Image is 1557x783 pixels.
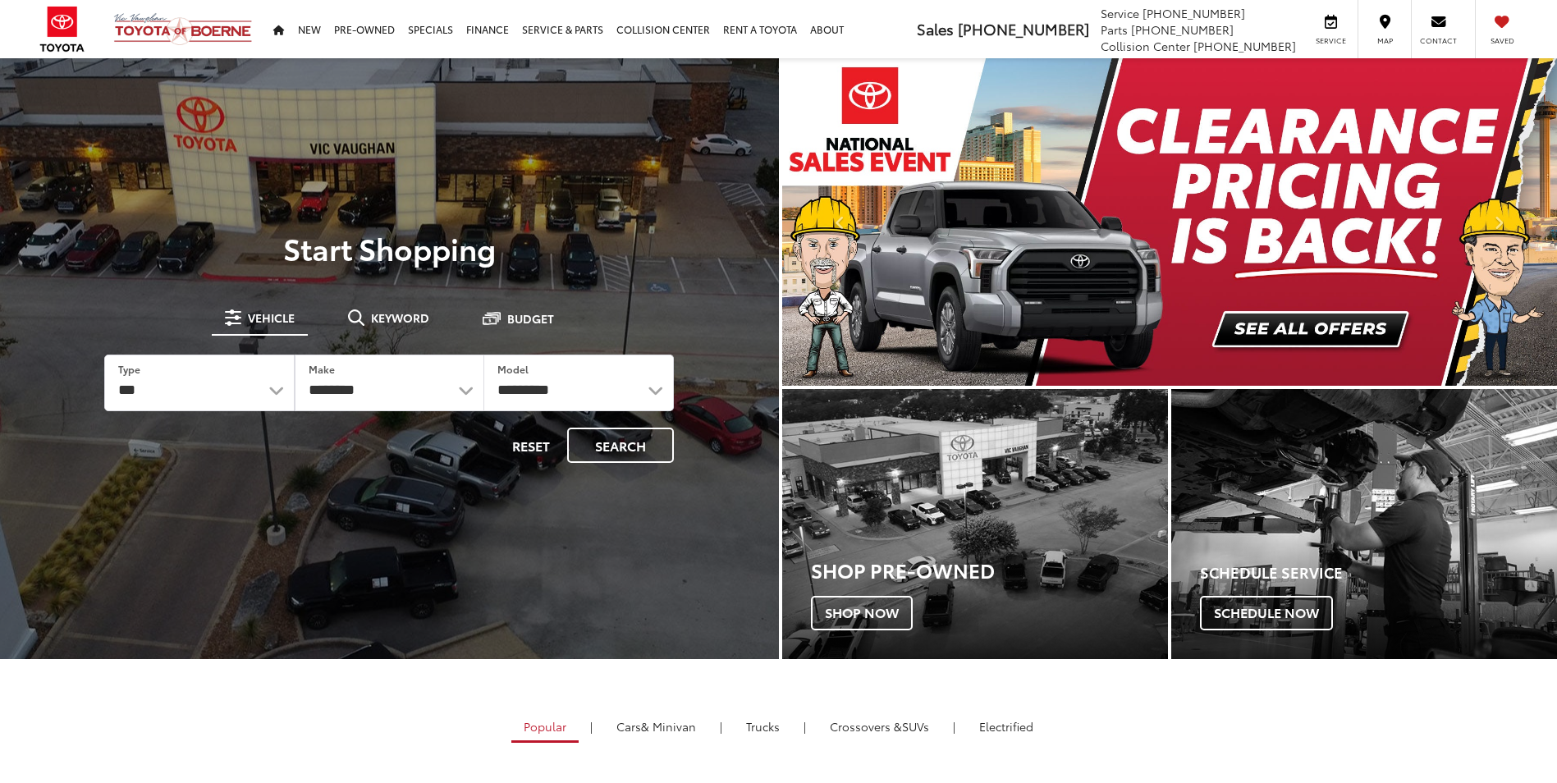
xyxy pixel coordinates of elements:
[716,718,726,735] li: |
[1143,5,1245,21] span: [PHONE_NUMBER]
[967,712,1046,740] a: Electrified
[309,362,335,376] label: Make
[1131,21,1234,38] span: [PHONE_NUMBER]
[69,231,710,264] p: Start Shopping
[811,596,913,630] span: Shop Now
[1171,389,1557,659] div: Toyota
[1193,38,1296,54] span: [PHONE_NUMBER]
[604,712,708,740] a: Cars
[1312,35,1349,46] span: Service
[1101,38,1190,54] span: Collision Center
[1101,5,1139,21] span: Service
[830,718,902,735] span: Crossovers &
[511,712,579,743] a: Popular
[1420,35,1457,46] span: Contact
[811,559,1168,580] h3: Shop Pre-Owned
[507,313,554,324] span: Budget
[498,428,564,463] button: Reset
[113,12,253,46] img: Vic Vaughan Toyota of Boerne
[1171,389,1557,659] a: Schedule Service Schedule Now
[817,712,941,740] a: SUVs
[586,718,597,735] li: |
[1200,565,1557,581] h4: Schedule Service
[917,18,954,39] span: Sales
[497,362,529,376] label: Model
[1367,35,1403,46] span: Map
[118,362,140,376] label: Type
[1101,21,1128,38] span: Parts
[734,712,792,740] a: Trucks
[958,18,1089,39] span: [PHONE_NUMBER]
[371,312,429,323] span: Keyword
[1200,596,1333,630] span: Schedule Now
[782,389,1168,659] a: Shop Pre-Owned Shop Now
[949,718,959,735] li: |
[641,718,696,735] span: & Minivan
[567,428,674,463] button: Search
[1440,91,1557,353] button: Click to view next picture.
[799,718,810,735] li: |
[1484,35,1520,46] span: Saved
[248,312,295,323] span: Vehicle
[782,91,899,353] button: Click to view previous picture.
[782,389,1168,659] div: Toyota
